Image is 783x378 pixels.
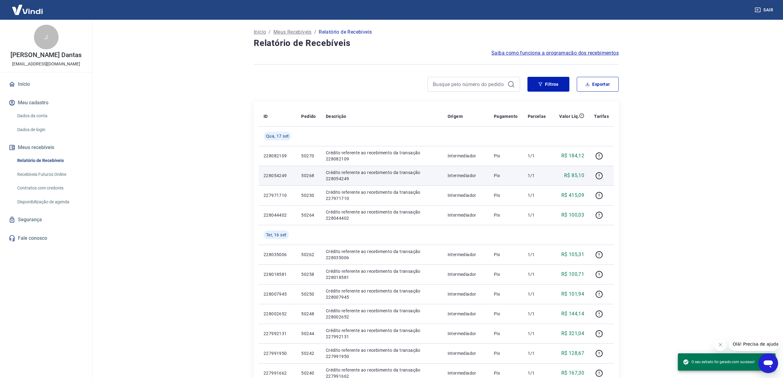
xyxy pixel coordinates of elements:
div: J [34,25,59,49]
p: Início [254,28,266,36]
p: Intermediador [448,370,484,376]
p: 228082109 [264,153,291,159]
p: Intermediador [448,212,484,218]
p: Relatório de Recebíveis [319,28,372,36]
span: Ter, 16 set [266,232,286,238]
p: Pix [494,370,518,376]
p: Pedido [301,113,316,119]
p: 227992131 [264,330,291,337]
p: R$ 105,31 [561,251,584,258]
p: 228035006 [264,251,291,258]
p: Pix [494,271,518,277]
p: Crédito referente ao recebimento da transação 227971710 [326,189,438,201]
p: 228044402 [264,212,291,218]
p: 1/1 [528,370,546,376]
p: Crédito referente ao recebimento da transação 227991950 [326,347,438,359]
a: Início [7,77,85,91]
p: 1/1 [528,291,546,297]
p: Intermediador [448,153,484,159]
p: 227971710 [264,192,291,198]
p: Pix [494,172,518,179]
p: 1/1 [528,350,546,356]
p: Pix [494,212,518,218]
p: R$ 100,71 [561,271,584,278]
p: Crédito referente ao recebimento da transação 228018581 [326,268,438,280]
p: 1/1 [528,212,546,218]
p: Pix [494,192,518,198]
input: Busque pelo número do pedido [433,80,505,89]
p: Parcelas [528,113,546,119]
p: 1/1 [528,271,546,277]
h4: Relatório de Recebíveis [254,37,619,49]
p: Pagamento [494,113,518,119]
p: Crédito referente ao recebimento da transação 228054249 [326,169,438,182]
a: Recebíveis Futuros Online [15,168,85,181]
p: Crédito referente ao recebimento da transação 228044402 [326,209,438,221]
p: 50240 [301,370,316,376]
p: 1/1 [528,153,546,159]
p: Intermediador [448,311,484,317]
p: 228054249 [264,172,291,179]
button: Filtros [527,77,569,92]
p: Intermediador [448,350,484,356]
p: R$ 184,12 [561,152,584,160]
p: / [314,28,316,36]
button: Meus recebíveis [7,141,85,154]
p: Valor Líq. [559,113,579,119]
p: Crédito referente ao recebimento da transação 228007945 [326,288,438,300]
p: Tarifas [594,113,609,119]
p: 228018581 [264,271,291,277]
p: ID [264,113,268,119]
iframe: Botão para abrir a janela de mensagens [758,353,778,373]
p: [PERSON_NAME] Dantas [10,52,82,58]
p: 50242 [301,350,316,356]
p: 1/1 [528,251,546,258]
p: Intermediador [448,291,484,297]
p: 1/1 [528,192,546,198]
p: 228002652 [264,311,291,317]
p: Intermediador [448,172,484,179]
iframe: Fechar mensagem [714,339,727,351]
a: Disponibilização de agenda [15,196,85,208]
p: [EMAIL_ADDRESS][DOMAIN_NAME] [12,61,80,67]
a: Fale conosco [7,231,85,245]
p: / [269,28,271,36]
p: R$ 100,03 [561,211,584,219]
p: 227991662 [264,370,291,376]
a: Contratos com credores [15,182,85,194]
p: 1/1 [528,172,546,179]
p: 228007945 [264,291,291,297]
p: Crédito referente ao recebimento da transação 228002652 [326,308,438,320]
p: Pix [494,291,518,297]
p: 50248 [301,311,316,317]
img: Vindi [7,0,47,19]
p: 50270 [301,153,316,159]
p: 50268 [301,172,316,179]
a: Saiba como funciona a programação dos recebimentos [491,49,619,57]
p: Pix [494,251,518,258]
p: R$ 167,30 [561,369,584,377]
a: Dados da conta [15,110,85,122]
p: 50264 [301,212,316,218]
p: Origem [448,113,463,119]
p: R$ 415,09 [561,192,584,199]
p: Pix [494,311,518,317]
a: Meus Recebíveis [273,28,312,36]
p: 50262 [301,251,316,258]
p: 50250 [301,291,316,297]
iframe: Mensagem da empresa [729,337,778,351]
p: 50258 [301,271,316,277]
button: Exportar [577,77,619,92]
p: Crédito referente ao recebimento da transação 228082109 [326,150,438,162]
p: R$ 321,04 [561,330,584,337]
span: Olá! Precisa de ajuda? [4,4,52,9]
p: Pix [494,350,518,356]
a: Dados de login [15,123,85,136]
p: 1/1 [528,330,546,337]
span: Qua, 17 set [266,133,289,139]
a: Relatório de Recebíveis [15,154,85,167]
p: Crédito referente ao recebimento da transação 228035006 [326,248,438,261]
p: Intermediador [448,251,484,258]
p: R$ 85,10 [564,172,584,179]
